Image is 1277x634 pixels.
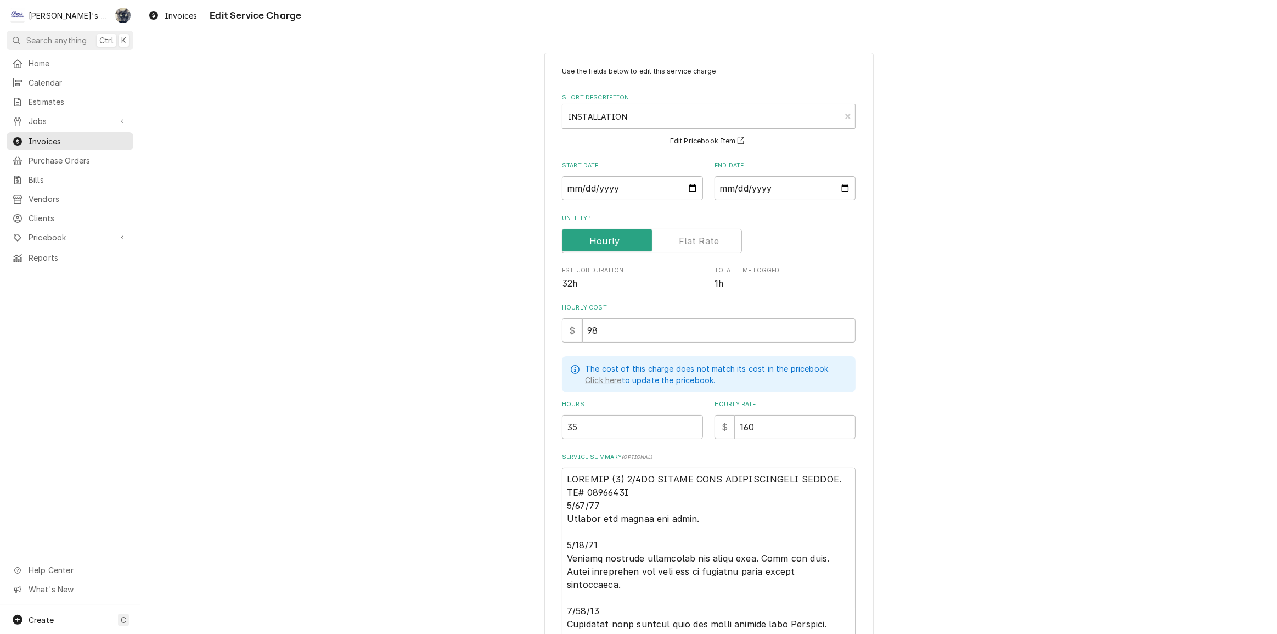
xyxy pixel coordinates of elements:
span: Pricebook [29,232,111,243]
a: Bills [7,171,133,189]
span: Total Time Logged [715,266,856,275]
span: What's New [29,583,127,595]
div: Hourly Cost [562,304,856,343]
a: Estimates [7,93,133,111]
span: Edit Service Charge [206,8,301,23]
a: Go to Jobs [7,112,133,130]
span: Ctrl [99,35,114,46]
div: $ [715,415,735,439]
div: Est. Job Duration [562,266,703,290]
span: ( optional ) [622,454,652,460]
span: Create [29,615,54,625]
input: yyyy-mm-dd [562,176,703,200]
span: Invoices [29,136,128,147]
input: yyyy-mm-dd [715,176,856,200]
span: Est. Job Duration [562,266,703,275]
div: SB [115,8,131,23]
label: Hourly Cost [562,304,856,312]
a: Vendors [7,190,133,208]
label: Hourly Rate [715,400,856,409]
div: End Date [715,161,856,200]
span: C [121,614,126,626]
span: Bills [29,174,128,186]
div: [object Object] [562,400,703,439]
div: [PERSON_NAME]'s Refrigeration [29,10,109,21]
span: to update the pricebook. [585,375,715,385]
span: 32h [562,278,577,289]
span: Estimates [29,96,128,108]
div: Short Description [562,93,856,148]
a: Go to Pricebook [7,228,133,246]
label: Start Date [562,161,703,170]
div: $ [562,318,582,343]
div: Sarah Bendele's Avatar [115,8,131,23]
label: Hours [562,400,703,409]
a: Purchase Orders [7,152,133,170]
label: Service Summary [562,453,856,462]
span: Invoices [165,10,197,21]
div: Start Date [562,161,703,200]
p: Use the fields below to edit this service charge [562,66,856,76]
span: Home [29,58,128,69]
a: Clients [7,209,133,227]
label: Short Description [562,93,856,102]
a: Home [7,54,133,72]
span: Est. Job Duration [562,277,703,290]
a: Invoices [144,7,201,25]
div: C [10,8,25,23]
a: Invoices [7,132,133,150]
span: Vendors [29,193,128,205]
button: Edit Pricebook Item [668,134,750,148]
span: Reports [29,252,128,263]
span: Jobs [29,115,111,127]
label: Unit Type [562,214,856,223]
a: Calendar [7,74,133,92]
p: The cost of this charge does not match its cost in the pricebook. [585,363,830,374]
span: Clients [29,212,128,224]
button: Search anythingCtrlK [7,31,133,50]
span: Total Time Logged [715,277,856,290]
span: Calendar [29,77,128,88]
a: Reports [7,249,133,267]
div: Unit Type [562,214,856,253]
a: Click here [585,374,622,386]
div: Clay's Refrigeration's Avatar [10,8,25,23]
span: Help Center [29,564,127,576]
label: End Date [715,161,856,170]
span: Search anything [26,35,87,46]
div: [object Object] [715,400,856,439]
span: Purchase Orders [29,155,128,166]
a: Go to Help Center [7,561,133,579]
div: Total Time Logged [715,266,856,290]
a: Go to What's New [7,580,133,598]
span: 1h [715,278,723,289]
span: K [121,35,126,46]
